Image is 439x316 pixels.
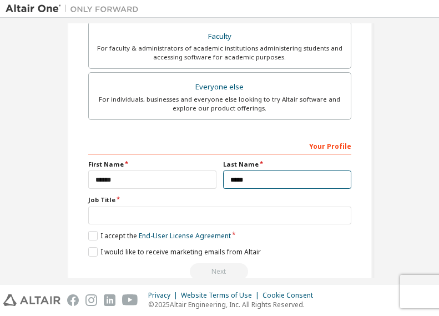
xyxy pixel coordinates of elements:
[88,195,351,204] label: Job Title
[95,79,344,95] div: Everyone else
[88,160,216,169] label: First Name
[3,294,60,306] img: altair_logo.svg
[104,294,115,306] img: linkedin.svg
[88,231,231,240] label: I accept the
[139,231,231,240] a: End-User License Agreement
[67,294,79,306] img: facebook.svg
[223,160,351,169] label: Last Name
[88,247,261,257] label: I would like to receive marketing emails from Altair
[95,44,344,62] div: For faculty & administrators of academic institutions administering students and accessing softwa...
[88,137,351,154] div: Your Profile
[6,3,144,14] img: Altair One
[88,263,351,280] div: Read and acccept EULA to continue
[95,95,344,113] div: For individuals, businesses and everyone else looking to try Altair software and explore our prod...
[95,29,344,44] div: Faculty
[122,294,138,306] img: youtube.svg
[85,294,97,306] img: instagram.svg
[148,291,181,300] div: Privacy
[148,300,320,309] p: © 2025 Altair Engineering, Inc. All Rights Reserved.
[181,291,263,300] div: Website Terms of Use
[263,291,320,300] div: Cookie Consent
